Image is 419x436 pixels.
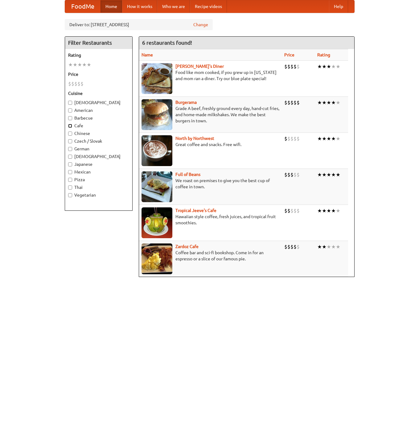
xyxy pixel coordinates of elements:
[322,135,327,142] li: ★
[68,161,129,167] label: Japanese
[68,178,72,182] input: Pizza
[317,207,322,214] li: ★
[68,52,129,58] h5: Rating
[74,80,77,87] li: $
[73,61,77,68] li: ★
[336,207,340,214] li: ★
[142,243,172,274] img: zardoz.jpg
[142,214,279,226] p: Hawaiian style coffee, fresh juices, and tropical fruit smoothies.
[331,171,336,178] li: ★
[68,132,72,136] input: Chinese
[142,40,192,46] ng-pluralize: 6 restaurants found!
[68,138,129,144] label: Czech / Slovak
[317,99,322,106] li: ★
[290,207,294,214] li: $
[327,243,331,250] li: ★
[142,177,279,190] p: We roast on premises to give you the best cup of coffee in town.
[317,243,322,250] li: ★
[157,0,190,13] a: Who we are
[290,171,294,178] li: $
[297,99,300,106] li: $
[327,99,331,106] li: ★
[175,136,214,141] a: North by Northwest
[290,63,294,70] li: $
[327,171,331,178] li: ★
[284,52,294,57] a: Price
[294,135,297,142] li: $
[294,99,297,106] li: $
[336,171,340,178] li: ★
[290,243,294,250] li: $
[175,172,200,177] a: Full of Beans
[294,207,297,214] li: $
[142,63,172,94] img: sallys.jpg
[77,61,82,68] li: ★
[68,153,129,160] label: [DEMOGRAPHIC_DATA]
[294,171,297,178] li: $
[68,124,72,128] input: Cafe
[331,207,336,214] li: ★
[101,0,122,13] a: Home
[322,207,327,214] li: ★
[175,244,199,249] a: Zardoz Cafe
[65,19,213,30] div: Deliver to: [STREET_ADDRESS]
[317,52,330,57] a: Rating
[175,100,197,105] a: Burgerama
[284,63,287,70] li: $
[68,107,129,113] label: American
[68,147,72,151] input: German
[68,162,72,166] input: Japanese
[331,99,336,106] li: ★
[87,61,91,68] li: ★
[284,99,287,106] li: $
[287,207,290,214] li: $
[294,63,297,70] li: $
[297,171,300,178] li: $
[336,243,340,250] li: ★
[68,116,72,120] input: Barbecue
[322,171,327,178] li: ★
[68,115,129,121] label: Barbecue
[297,135,300,142] li: $
[297,243,300,250] li: $
[317,135,322,142] li: ★
[68,100,129,106] label: [DEMOGRAPHIC_DATA]
[80,80,84,87] li: $
[331,63,336,70] li: ★
[122,0,157,13] a: How it works
[336,63,340,70] li: ★
[68,177,129,183] label: Pizza
[287,243,290,250] li: $
[65,0,101,13] a: FoodMe
[68,130,129,137] label: Chinese
[336,99,340,106] li: ★
[287,63,290,70] li: $
[336,135,340,142] li: ★
[175,64,224,69] b: [PERSON_NAME]'s Diner
[331,135,336,142] li: ★
[322,63,327,70] li: ★
[68,192,129,198] label: Vegetarian
[142,250,279,262] p: Coffee bar and sci-fi bookshop. Come in for an espresso or a slice of our famous pie.
[68,139,72,143] input: Czech / Slovak
[317,63,322,70] li: ★
[190,0,227,13] a: Recipe videos
[142,135,172,166] img: north.jpg
[287,135,290,142] li: $
[322,243,327,250] li: ★
[322,99,327,106] li: ★
[68,185,72,189] input: Thai
[68,193,72,197] input: Vegetarian
[294,243,297,250] li: $
[142,171,172,202] img: beans.jpg
[284,135,287,142] li: $
[297,63,300,70] li: $
[290,99,294,106] li: $
[193,22,208,28] a: Change
[142,141,279,148] p: Great coffee and snacks. Free wifi.
[142,69,279,82] p: Food like mom cooked, if you grew up in [US_STATE] and mom ran a diner. Try our blue plate special!
[284,171,287,178] li: $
